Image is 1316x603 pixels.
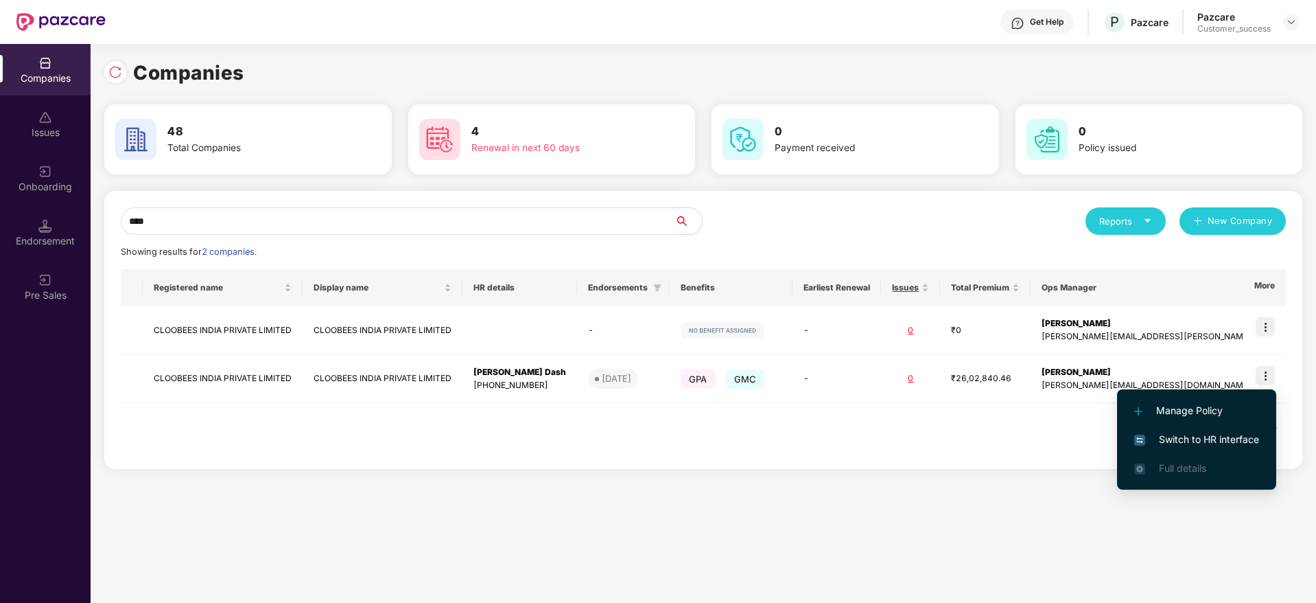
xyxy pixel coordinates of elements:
th: Issues [881,269,940,306]
h3: 0 [1079,123,1252,141]
img: svg+xml;base64,PHN2ZyBpZD0iSXNzdWVzX2Rpc2FibGVkIiB4bWxucz0iaHR0cDovL3d3dy53My5vcmcvMjAwMC9zdmciIH... [38,111,52,124]
span: plus [1193,216,1202,227]
div: [PERSON_NAME] Dash [473,366,566,379]
th: Benefits [670,269,792,306]
span: Registered name [154,282,281,293]
span: Total Premium [951,282,1009,293]
span: Display name [314,282,441,293]
div: Pazcare [1131,16,1168,29]
img: svg+xml;base64,PHN2ZyB4bWxucz0iaHR0cDovL3d3dy53My5vcmcvMjAwMC9zdmciIHdpZHRoPSI2MCIgaGVpZ2h0PSI2MC... [1026,119,1068,160]
img: svg+xml;base64,PHN2ZyB4bWxucz0iaHR0cDovL3d3dy53My5vcmcvMjAwMC9zdmciIHdpZHRoPSI2MCIgaGVpZ2h0PSI2MC... [722,119,764,160]
button: search [674,207,703,235]
img: svg+xml;base64,PHN2ZyB3aWR0aD0iMjAiIGhlaWdodD0iMjAiIHZpZXdCb3g9IjAgMCAyMCAyMCIgZmlsbD0ibm9uZSIgeG... [38,165,52,179]
img: icon [1256,366,1275,385]
img: New Pazcare Logo [16,13,106,31]
span: Issues [892,282,919,293]
h3: 48 [167,123,340,141]
div: [PHONE_NUMBER] [473,379,566,392]
img: svg+xml;base64,PHN2ZyB4bWxucz0iaHR0cDovL3d3dy53My5vcmcvMjAwMC9zdmciIHdpZHRoPSIxMjIiIGhlaWdodD0iMj... [681,322,764,339]
span: Ops Manager [1042,282,1308,293]
div: Pazcare [1197,10,1271,23]
div: Payment received [775,141,948,156]
img: svg+xml;base64,PHN2ZyBpZD0iUmVsb2FkLTMyeDMyIiB4bWxucz0iaHR0cDovL3d3dy53My5vcmcvMjAwMC9zdmciIHdpZH... [108,65,122,79]
div: Renewal in next 60 days [471,141,644,156]
td: CLOOBEES INDIA PRIVATE LIMITED [143,355,303,404]
h1: Companies [133,58,244,88]
div: Policy issued [1079,141,1252,156]
span: P [1110,14,1119,30]
span: GPA [681,369,716,389]
td: - [577,306,670,355]
h3: 0 [775,123,948,141]
td: CLOOBEES INDIA PRIVATE LIMITED [143,306,303,355]
div: Total Companies [167,141,340,156]
img: svg+xml;base64,PHN2ZyB4bWxucz0iaHR0cDovL3d3dy53My5vcmcvMjAwMC9zdmciIHdpZHRoPSIxNiIgaGVpZ2h0PSIxNi... [1134,435,1145,446]
span: filter [653,284,661,292]
div: ₹26,02,840.46 [951,372,1020,385]
img: svg+xml;base64,PHN2ZyB4bWxucz0iaHR0cDovL3d3dy53My5vcmcvMjAwMC9zdmciIHdpZHRoPSIxNi4zNjMiIGhlaWdodD... [1134,464,1145,475]
h3: 4 [471,123,644,141]
div: [DATE] [602,372,631,385]
span: filter [650,280,664,296]
span: Manage Policy [1134,403,1259,418]
th: Total Premium [940,269,1031,306]
span: New Company [1208,214,1273,228]
td: - [792,306,881,355]
img: svg+xml;base64,PHN2ZyB3aWR0aD0iMTQuNSIgaGVpZ2h0PSIxNC41IiB2aWV3Qm94PSIwIDAgMTYgMTYiIGZpbGw9Im5vbm... [38,219,52,233]
td: CLOOBEES INDIA PRIVATE LIMITED [303,306,462,355]
div: 0 [892,324,929,337]
div: ₹0 [951,324,1020,337]
span: Switch to HR interface [1134,432,1259,447]
span: Endorsements [588,282,648,293]
img: svg+xml;base64,PHN2ZyBpZD0iRHJvcGRvd24tMzJ4MzIiIHhtbG5zPSJodHRwOi8vd3d3LnczLm9yZy8yMDAwL3N2ZyIgd2... [1286,16,1297,27]
th: Display name [303,269,462,306]
span: search [674,216,702,227]
img: icon [1256,317,1275,337]
div: Get Help [1030,16,1064,27]
span: caret-down [1143,216,1152,225]
img: svg+xml;base64,PHN2ZyB4bWxucz0iaHR0cDovL3d3dy53My5vcmcvMjAwMC9zdmciIHdpZHRoPSI2MCIgaGVpZ2h0PSI2MC... [115,119,156,160]
img: svg+xml;base64,PHN2ZyBpZD0iQ29tcGFuaWVzIiB4bWxucz0iaHR0cDovL3d3dy53My5vcmcvMjAwMC9zdmciIHdpZHRoPS... [38,56,52,70]
div: 0 [892,372,929,385]
span: Showing results for [121,247,257,257]
th: Earliest Renewal [792,269,881,306]
span: 2 companies. [202,247,257,257]
span: Full details [1159,462,1206,474]
td: - [792,355,881,404]
th: More [1243,269,1286,306]
div: Customer_success [1197,23,1271,34]
img: svg+xml;base64,PHN2ZyB4bWxucz0iaHR0cDovL3d3dy53My5vcmcvMjAwMC9zdmciIHdpZHRoPSI2MCIgaGVpZ2h0PSI2MC... [419,119,460,160]
div: Reports [1099,214,1152,228]
img: svg+xml;base64,PHN2ZyB4bWxucz0iaHR0cDovL3d3dy53My5vcmcvMjAwMC9zdmciIHdpZHRoPSIxMi4yMDEiIGhlaWdodD... [1134,407,1142,416]
img: svg+xml;base64,PHN2ZyBpZD0iSGVscC0zMngzMiIgeG1sbnM9Imh0dHA6Ly93d3cudzMub3JnLzIwMDAvc3ZnIiB3aWR0aD... [1011,16,1024,30]
button: plusNew Company [1179,207,1286,235]
span: GMC [726,369,765,389]
th: Registered name [143,269,303,306]
td: CLOOBEES INDIA PRIVATE LIMITED [303,355,462,404]
th: HR details [462,269,577,306]
img: svg+xml;base64,PHN2ZyB3aWR0aD0iMjAiIGhlaWdodD0iMjAiIHZpZXdCb3g9IjAgMCAyMCAyMCIgZmlsbD0ibm9uZSIgeG... [38,273,52,287]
